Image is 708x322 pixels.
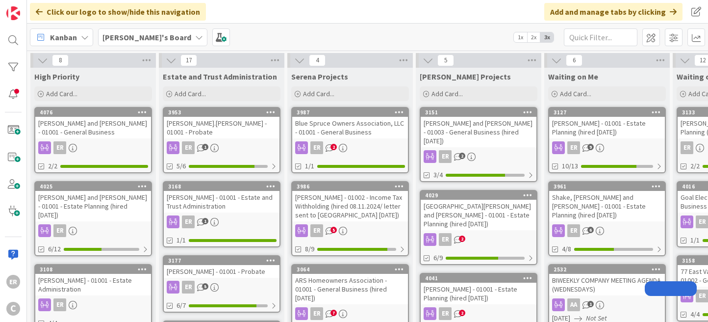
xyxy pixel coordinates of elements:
div: ER [681,141,693,154]
div: ARS Homeowners Association - 01001 - General Business (hired [DATE]) [292,274,408,304]
div: [PERSON_NAME] and [PERSON_NAME] - 01001 - Estate Planning (hired [DATE]) [35,191,151,221]
div: Add and manage tabs by clicking [544,3,683,21]
a: 3953[PERSON_NAME].[PERSON_NAME] - 01001 - ProbateER5/6 [163,107,280,173]
span: 1 [202,218,208,224]
span: 4/8 [562,244,571,254]
span: 5 [330,227,337,233]
span: 5 [437,54,454,66]
a: 3127[PERSON_NAME] - 01001 - Estate Planning (hired [DATE])ER10/13 [548,107,666,173]
div: 4025[PERSON_NAME] and [PERSON_NAME] - 01001 - Estate Planning (hired [DATE]) [35,182,151,221]
div: ER [182,215,195,228]
span: 8/9 [305,244,314,254]
span: 6 [566,54,582,66]
div: ER [549,141,665,154]
div: [PERSON_NAME] - 01001 - Estate Planning (hired [DATE]) [421,283,536,304]
span: 6/9 [433,253,443,263]
div: ER [439,307,452,320]
div: C [6,302,20,316]
div: AA [567,298,580,311]
span: Add Card... [175,89,206,98]
div: 3151 [425,109,536,116]
span: 2/2 [690,161,700,171]
div: 3168 [164,182,279,191]
a: 4076[PERSON_NAME] and [PERSON_NAME] - 01001 - General BusinessER2/2 [34,107,152,173]
div: 3127[PERSON_NAME] - 01001 - Estate Planning (hired [DATE]) [549,108,665,138]
div: BIWEEKLY COMPANY MEETING AGENDA (WEDNESDAYS) [549,274,665,295]
span: 3/4 [433,170,443,180]
div: ER [164,215,279,228]
span: 1/1 [305,161,314,171]
span: 6/7 [177,300,186,311]
div: ER [182,281,195,294]
div: 3108[PERSON_NAME] - 01001 - Estate Administration [35,265,151,295]
div: Blue Spruce Owners Association, LLC - 01001 - General Business [292,117,408,138]
span: Add Card... [431,89,463,98]
span: 9 [587,144,594,150]
div: [PERSON_NAME] - 01002 - Income Tax Withholding (hired 08.11.2024/ letter sent to [GEOGRAPHIC_DATA... [292,191,408,221]
span: 4/4 [690,309,700,320]
span: Estate and Trust Administration [163,72,277,81]
span: 1/1 [690,235,700,245]
div: [PERSON_NAME] and [PERSON_NAME] - 01001 - General Business [35,117,151,138]
div: 3961 [554,183,665,190]
div: 3986 [292,182,408,191]
div: [PERSON_NAME] - 01001 - Estate Planning (hired [DATE]) [549,117,665,138]
div: [PERSON_NAME] - 01001 - Estate and Trust Administration [164,191,279,213]
div: 3961 [549,182,665,191]
input: Quick Filter... [564,28,637,46]
span: 6/12 [48,244,61,254]
div: 4025 [40,183,151,190]
div: 3961Shake, [PERSON_NAME] and [PERSON_NAME] - 01001 - Estate Planning (hired [DATE]) [549,182,665,221]
a: 3961Shake, [PERSON_NAME] and [PERSON_NAME] - 01001 - Estate Planning (hired [DATE])ER4/8 [548,181,666,256]
div: 4029[GEOGRAPHIC_DATA][PERSON_NAME] and [PERSON_NAME] - 01001 - Estate Planning (hired [DATE]) [421,191,536,230]
div: 2532 [549,265,665,274]
span: Add Card... [46,89,77,98]
div: ER [35,141,151,154]
span: 2 [330,144,337,150]
div: 3168[PERSON_NAME] - 01001 - Estate and Trust Administration [164,182,279,213]
div: 3953 [164,108,279,117]
div: ER [421,233,536,246]
div: ER [53,298,66,311]
div: AA [549,298,665,311]
a: 4029[GEOGRAPHIC_DATA][PERSON_NAME] and [PERSON_NAME] - 01001 - Estate Planning (hired [DATE])ER6/9 [420,190,537,265]
span: 6 [587,227,594,233]
div: 4025 [35,182,151,191]
div: 3064ARS Homeowners Association - 01001 - General Business (hired [DATE]) [292,265,408,304]
div: ER [35,298,151,311]
span: Add Card... [303,89,334,98]
span: Kanban [50,31,77,43]
div: 3987 [292,108,408,117]
span: 2 [459,153,465,159]
div: 3177[PERSON_NAME] - 01001 - Probate [164,256,279,278]
div: 2532 [554,266,665,273]
div: ER [53,224,66,237]
div: ER [549,224,665,237]
a: 3987Blue Spruce Owners Association, LLC - 01001 - General BusinessER1/1 [291,107,409,173]
div: 4076[PERSON_NAME] and [PERSON_NAME] - 01001 - General Business [35,108,151,138]
span: 17 [180,54,197,66]
span: 1x [514,32,527,42]
div: 3127 [549,108,665,117]
div: ER [182,141,195,154]
span: 2x [527,32,540,42]
span: 8 [52,54,69,66]
div: [GEOGRAPHIC_DATA][PERSON_NAME] and [PERSON_NAME] - 01001 - Estate Planning (hired [DATE]) [421,200,536,230]
div: ER [53,141,66,154]
span: 2 [459,310,465,316]
span: Waiting on Me [548,72,598,81]
div: 3151 [421,108,536,117]
a: 3168[PERSON_NAME] - 01001 - Estate and Trust AdministrationER1/1 [163,181,280,247]
span: 1/1 [177,235,186,245]
div: 4041 [421,274,536,283]
div: ER [164,141,279,154]
div: ER [310,141,323,154]
div: 3987Blue Spruce Owners Association, LLC - 01001 - General Business [292,108,408,138]
span: 10/13 [562,161,578,171]
div: ER [164,281,279,294]
div: ER [421,150,536,163]
span: 5/6 [177,161,186,171]
div: 3177 [164,256,279,265]
div: 3168 [168,183,279,190]
div: 3953[PERSON_NAME].[PERSON_NAME] - 01001 - Probate [164,108,279,138]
